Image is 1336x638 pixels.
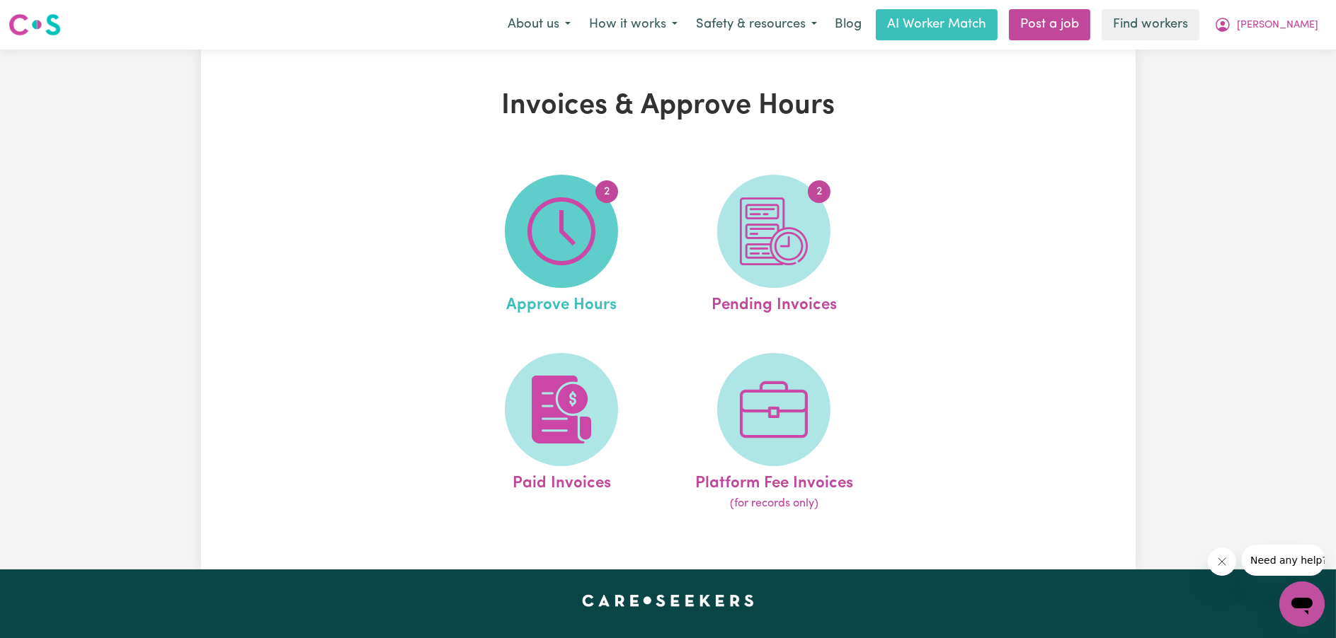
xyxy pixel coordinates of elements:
[365,89,971,123] h1: Invoices & Approve Hours
[1208,547,1236,576] iframe: Close message
[8,10,86,21] span: Need any help?
[459,353,663,513] a: Paid Invoices
[687,10,826,40] button: Safety & resources
[1242,545,1325,576] iframe: Message from company
[672,175,876,318] a: Pending Invoices
[1279,581,1325,627] iframe: Button to launch messaging window
[826,9,870,40] a: Blog
[1205,10,1328,40] button: My Account
[595,180,618,203] span: 2
[1102,9,1199,40] a: Find workers
[8,12,61,37] img: Careseekers logo
[672,353,876,513] a: Platform Fee Invoices(for records only)
[459,175,663,318] a: Approve Hours
[712,288,837,318] span: Pending Invoices
[876,9,998,40] a: AI Worker Match
[513,466,611,496] span: Paid Invoices
[695,466,853,496] span: Platform Fee Invoices
[1237,18,1318,33] span: [PERSON_NAME]
[580,10,687,40] button: How it works
[8,8,61,41] a: Careseekers logo
[730,495,818,512] span: (for records only)
[506,288,617,318] span: Approve Hours
[498,10,580,40] button: About us
[582,595,754,606] a: Careseekers home page
[808,180,830,203] span: 2
[1009,9,1090,40] a: Post a job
